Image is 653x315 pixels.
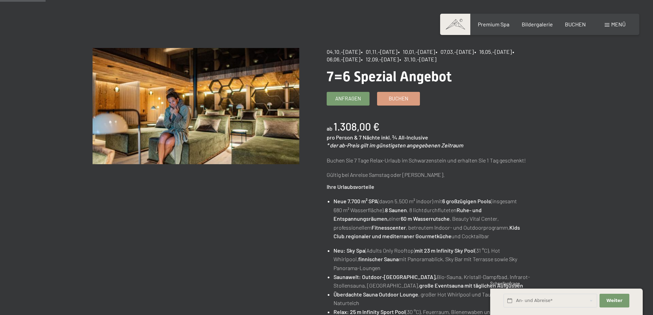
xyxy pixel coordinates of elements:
span: ab [327,125,332,132]
button: Weiter [600,294,629,308]
li: , großer Hot Whirlpool und Tauchbecken im Naturteich [334,290,533,307]
span: • 16.05.–[DATE] [474,48,512,55]
span: • 31.10.–[DATE] [399,56,436,62]
strong: 60 m Wasserrutsche [401,215,450,222]
span: • 07.03.–[DATE] [436,48,474,55]
span: 7=6 Spezial Angebot [327,69,452,85]
strong: Ihre Urlaubsvorteile [327,183,374,190]
strong: regionaler und mediterraner Gourmetküche [346,233,451,239]
strong: mit 23 m Infinity Sky Pool [415,247,475,254]
strong: Saunawelt: Outdoor-[GEOGRAPHIC_DATA], [334,274,437,280]
img: 7=6 Spezial Angebot [93,48,299,164]
span: Buchen [389,95,408,102]
a: BUCHEN [565,21,586,27]
strong: große Eventsauna mit täglichen Aufgüssen [419,282,523,289]
strong: Neu: Sky Spa [334,247,365,254]
strong: Fitnesscenter [372,224,406,231]
span: 04.10.–[DATE] [327,48,360,55]
span: 7 Nächte [359,134,380,141]
strong: Relax: 25 m Infinity Sport Pool [334,308,406,315]
a: Buchen [377,92,420,105]
li: (Adults Only Rooftop) (31 °C), Hot Whirlpool, mit Panoramablick, Sky Bar mit Terrasse sowie Sky P... [334,246,533,272]
span: pro Person & [327,134,358,141]
span: Weiter [606,298,622,304]
strong: 8 Saunen [385,207,407,213]
li: (davon 5.500 m² indoor) mit (insgesamt 680 m² Wasserfläche), , 8 lichtdurchfluteten einer , Beaut... [334,197,533,241]
span: inkl. ¾ All-Inclusive [381,134,428,141]
b: 1.308,00 € [334,120,379,133]
a: Premium Spa [478,21,509,27]
strong: finnischer Sauna [358,256,399,262]
strong: 6 großzügigen Pools [442,198,491,204]
em: * der ab-Preis gilt im günstigsten angegebenen Zeitraum [327,142,463,148]
a: Bildergalerie [522,21,553,27]
span: • 01.11.–[DATE] [361,48,397,55]
strong: Neue 7.700 m² SPA [334,198,378,204]
p: Buchen Sie 7 Tage Relax-Urlaub im Schwarzenstein und erhalten Sie 1 Tag geschenkt! [327,156,533,165]
span: Anfragen [335,95,361,102]
span: Schnellanfrage [490,281,520,286]
span: • 12.09.–[DATE] [361,56,399,62]
span: • 10.01.–[DATE] [398,48,435,55]
p: Gültig bei Anreise Samstag oder [PERSON_NAME]. [327,170,533,179]
span: Menü [611,21,626,27]
li: Bio-Sauna, Kristall-Dampfbad, Infrarot-Stollensauna, [GEOGRAPHIC_DATA], [334,272,533,290]
strong: Überdachte Sauna Outdoor Lounge [334,291,418,298]
a: Anfragen [327,92,369,105]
